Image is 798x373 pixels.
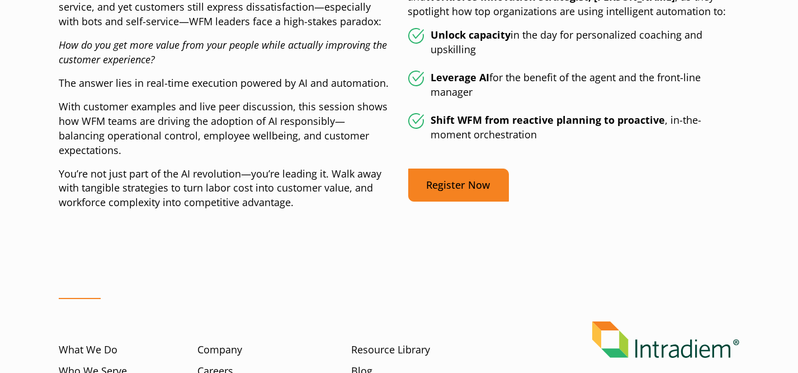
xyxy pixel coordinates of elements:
[408,169,509,202] a: Register Now
[59,100,390,158] p: With customer examples and live peer discussion, this session shows how WFM teams are driving the...
[59,38,387,66] em: How do you get more value from your people while actually improving the customer experience?
[408,28,740,57] li: in the day for personalized coaching and upskilling
[351,343,430,357] a: Resource Library
[431,71,490,84] strong: Leverage AI
[431,28,511,41] strong: Unlock capacity
[408,113,740,142] li: , in-the-moment orchestration
[197,343,242,357] a: Company
[408,71,740,100] li: for the benefit of the agent and the front-line manager
[592,321,739,358] img: Intradiem
[59,343,117,357] a: What We Do
[59,167,390,211] p: You’re not just part of the AI revolution—you’re leading it. Walk away with tangible strategies t...
[59,76,390,91] p: The answer lies in real-time execution powered by AI and automation.
[431,113,665,127] strong: Shift WFM from reactive planning to proactive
